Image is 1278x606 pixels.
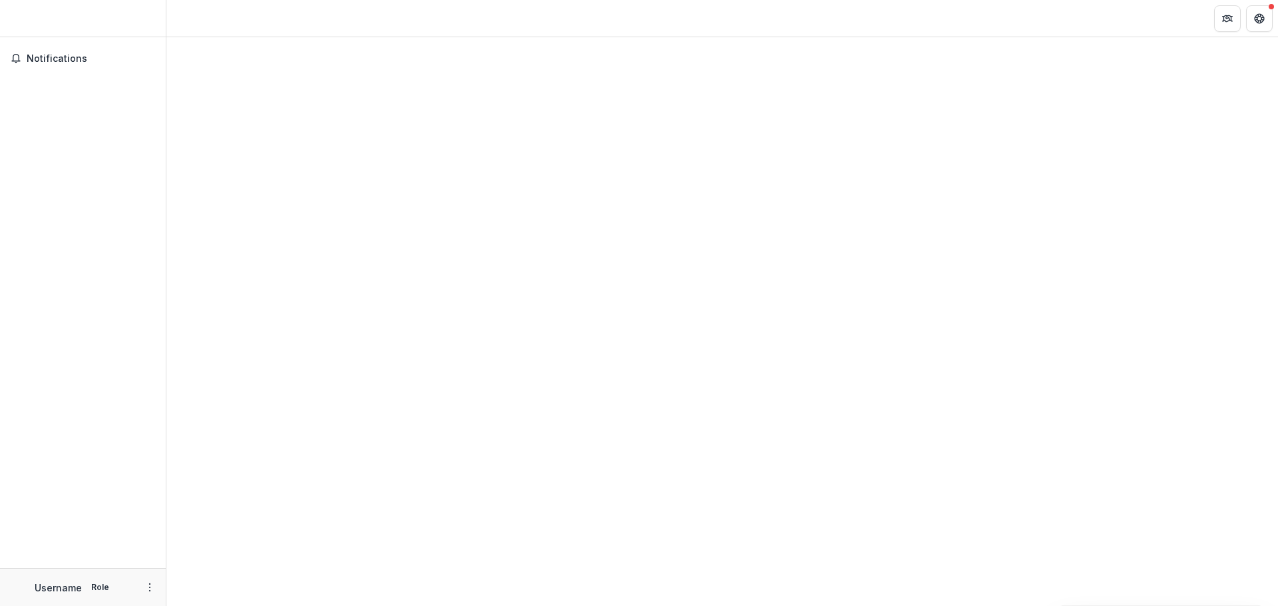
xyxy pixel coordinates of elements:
[142,579,158,595] button: More
[1214,5,1241,32] button: Partners
[87,581,113,593] p: Role
[5,48,160,69] button: Notifications
[1246,5,1273,32] button: Get Help
[27,53,155,65] span: Notifications
[35,581,82,595] p: Username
